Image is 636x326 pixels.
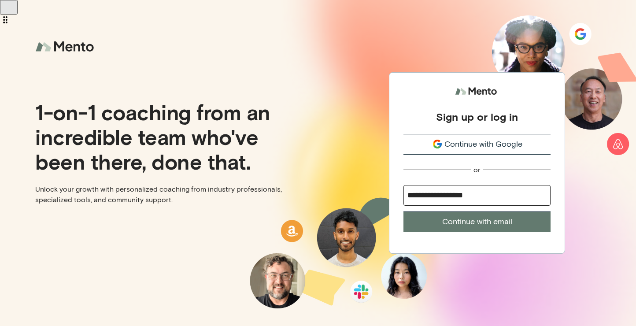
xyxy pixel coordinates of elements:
[473,165,481,174] div: or
[403,134,551,155] button: Continue with Google
[403,211,551,232] button: Continue with email
[35,35,97,59] img: logo
[444,138,522,150] span: Continue with Google
[35,100,311,174] p: 1-on-1 coaching from an incredible team who've been there, done that.
[35,184,311,205] p: Unlock your growth with personalized coaching from industry professionals, specialized tools, and...
[436,110,518,123] div: Sign up or log in
[455,83,499,100] img: logo.svg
